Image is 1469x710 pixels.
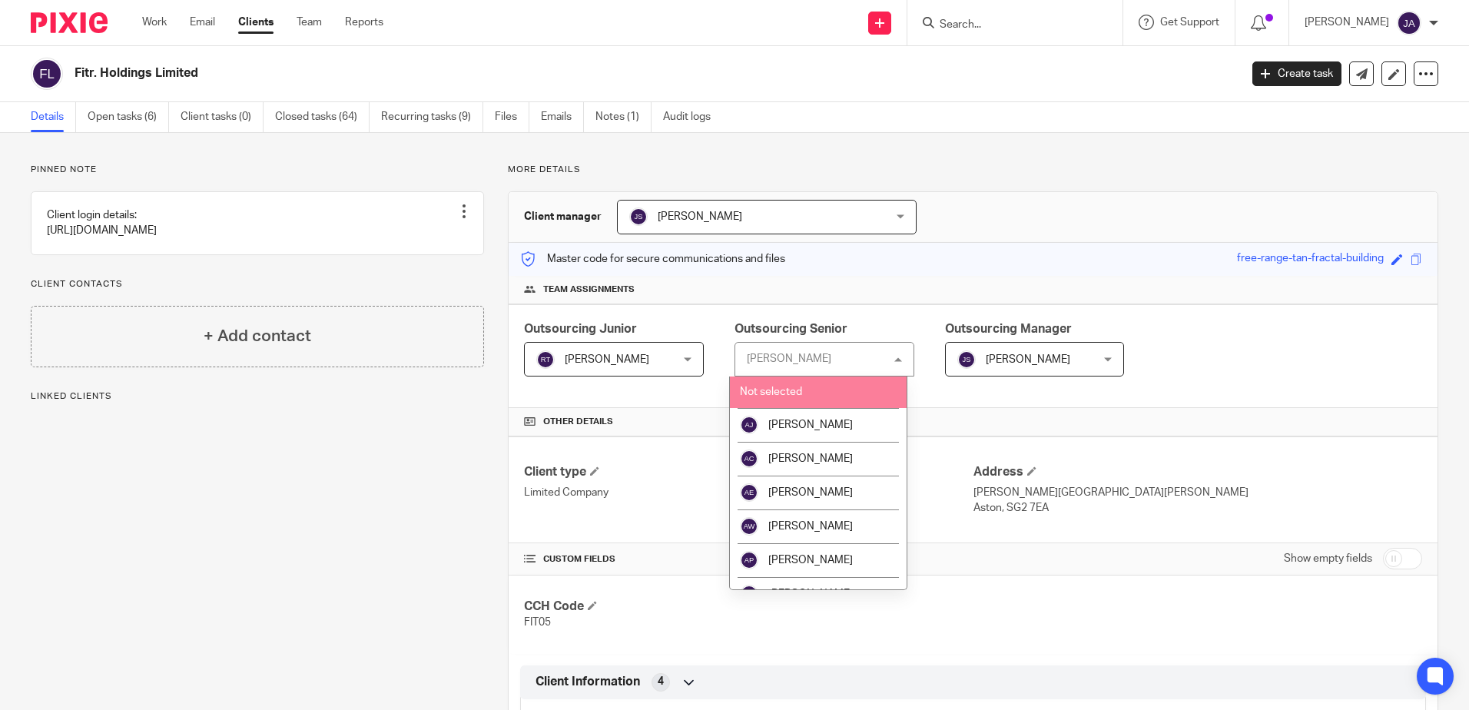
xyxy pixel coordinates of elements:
[734,323,847,335] span: Outsourcing Senior
[536,674,640,690] span: Client Information
[181,102,264,132] a: Client tasks (0)
[524,485,973,500] p: Limited Company
[595,102,652,132] a: Notes (1)
[297,15,322,30] a: Team
[524,617,551,628] span: FIT05
[31,12,108,33] img: Pixie
[1397,11,1421,35] img: svg%3E
[740,551,758,569] img: svg%3E
[524,599,973,615] h4: CCH Code
[768,420,853,430] span: [PERSON_NAME]
[495,102,529,132] a: Files
[1252,61,1341,86] a: Create task
[1305,15,1389,30] p: [PERSON_NAME]
[658,211,742,222] span: [PERSON_NAME]
[543,416,613,428] span: Other details
[740,585,758,603] img: svg%3E
[275,102,370,132] a: Closed tasks (64)
[565,354,649,365] span: [PERSON_NAME]
[520,251,785,267] p: Master code for secure communications and files
[536,350,555,369] img: svg%3E
[381,102,483,132] a: Recurring tasks (9)
[88,102,169,132] a: Open tasks (6)
[508,164,1438,176] p: More details
[543,284,635,296] span: Team assignments
[973,500,1422,516] p: Aston, SG2 7EA
[31,58,63,90] img: svg%3E
[629,207,648,226] img: svg%3E
[740,517,758,536] img: svg%3E
[986,354,1070,365] span: [PERSON_NAME]
[31,390,484,403] p: Linked clients
[238,15,274,30] a: Clients
[204,324,311,348] h4: + Add contact
[658,674,664,689] span: 4
[524,209,602,224] h3: Client manager
[973,485,1422,500] p: [PERSON_NAME][GEOGRAPHIC_DATA][PERSON_NAME]
[541,102,584,132] a: Emails
[938,18,1076,32] input: Search
[957,350,976,369] img: svg%3E
[524,464,973,480] h4: Client type
[1237,250,1384,268] div: free-range-tan-fractal-building
[740,387,802,397] span: Not selected
[945,323,1072,335] span: Outsourcing Manager
[1284,551,1372,566] label: Show empty fields
[31,278,484,290] p: Client contacts
[31,102,76,132] a: Details
[768,453,853,464] span: [PERSON_NAME]
[768,487,853,498] span: [PERSON_NAME]
[142,15,167,30] a: Work
[1160,17,1219,28] span: Get Support
[663,102,722,132] a: Audit logs
[747,353,831,364] div: [PERSON_NAME]
[524,553,973,566] h4: CUSTOM FIELDS
[768,521,853,532] span: [PERSON_NAME]
[768,589,853,599] span: [PERSON_NAME]
[345,15,383,30] a: Reports
[740,483,758,502] img: svg%3E
[740,450,758,468] img: svg%3E
[190,15,215,30] a: Email
[740,416,758,434] img: svg%3E
[973,464,1422,480] h4: Address
[524,323,637,335] span: Outsourcing Junior
[768,555,853,566] span: [PERSON_NAME]
[31,164,484,176] p: Pinned note
[75,65,998,81] h2: Fitr. Holdings Limited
